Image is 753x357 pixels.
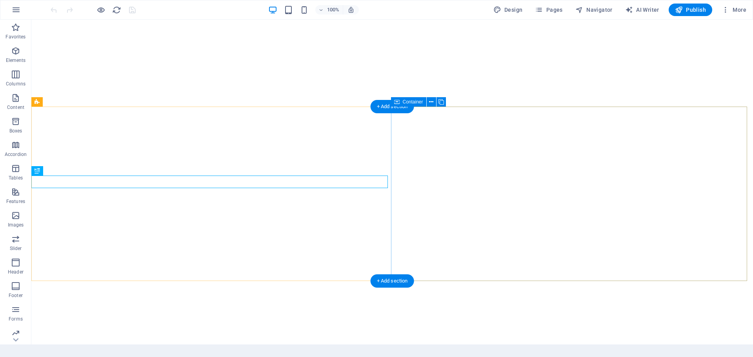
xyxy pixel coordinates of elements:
[9,316,23,322] p: Forms
[535,6,562,14] span: Pages
[9,175,23,181] p: Tables
[112,5,121,14] i: Reload page
[622,4,662,16] button: AI Writer
[347,6,355,13] i: On resize automatically adjust zoom level to fit chosen device.
[8,222,24,228] p: Images
[490,4,526,16] button: Design
[718,4,749,16] button: More
[6,198,25,205] p: Features
[493,6,523,14] span: Design
[112,5,121,14] button: reload
[669,4,712,16] button: Publish
[315,5,343,14] button: 100%
[722,6,746,14] span: More
[675,6,706,14] span: Publish
[371,274,414,288] div: + Add section
[625,6,659,14] span: AI Writer
[96,5,105,14] button: Click here to leave preview mode and continue editing
[5,34,25,40] p: Favorites
[6,57,26,63] p: Elements
[490,4,526,16] div: Design (Ctrl+Alt+Y)
[7,104,24,111] p: Content
[327,5,340,14] h6: 100%
[9,292,23,299] p: Footer
[572,4,616,16] button: Navigator
[575,6,613,14] span: Navigator
[10,245,22,252] p: Slider
[5,151,27,158] p: Accordion
[403,100,423,104] span: Container
[532,4,566,16] button: Pages
[371,100,414,113] div: + Add section
[9,128,22,134] p: Boxes
[8,269,24,275] p: Header
[6,81,25,87] p: Columns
